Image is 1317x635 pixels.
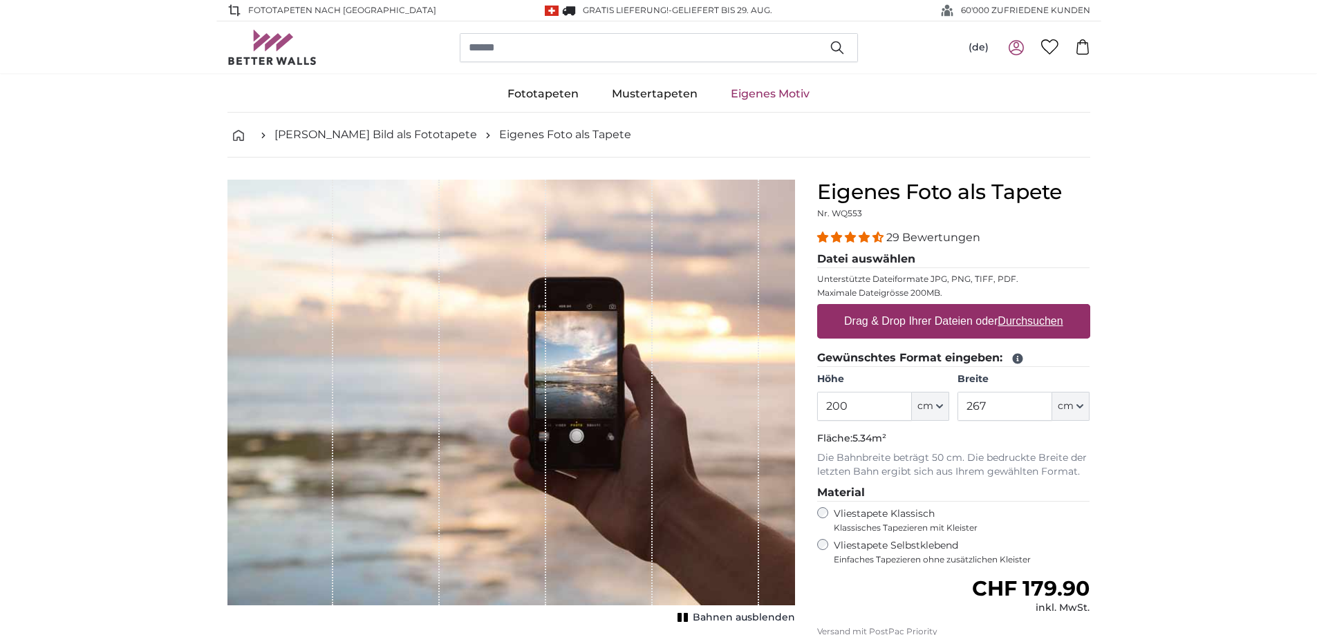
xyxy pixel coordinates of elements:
a: [PERSON_NAME] Bild als Fototapete [274,126,477,143]
span: Nr. WQ553 [817,208,862,218]
h1: Eigenes Foto als Tapete [817,180,1090,205]
span: Fototapeten nach [GEOGRAPHIC_DATA] [248,4,436,17]
label: Vliestapete Selbstklebend [834,539,1090,565]
div: 1 of 1 [227,180,795,627]
span: Klassisches Tapezieren mit Kleister [834,522,1078,533]
label: Höhe [817,372,949,386]
span: Einfaches Tapezieren ohne zusätzlichen Kleister [834,554,1090,565]
span: CHF 179.90 [972,576,1090,601]
legend: Datei auswählen [817,251,1090,268]
p: Die Bahnbreite beträgt 50 cm. Die bedruckte Breite der letzten Bahn ergibt sich aus Ihrem gewählt... [817,451,1090,479]
img: Betterwalls [227,30,317,65]
span: 60'000 ZUFRIEDENE KUNDEN [961,4,1090,17]
span: GRATIS Lieferung! [583,5,669,15]
p: Maximale Dateigrösse 200MB. [817,287,1090,298]
button: Bahnen ausblenden [673,608,795,627]
span: - [669,5,772,15]
a: Eigenes Foto als Tapete [499,126,631,143]
label: Drag & Drop Ihrer Dateien oder [839,307,1069,335]
legend: Material [817,484,1090,502]
p: Unterstützte Dateiformate JPG, PNG, TIFF, PDF. [817,274,1090,285]
label: Breite [958,372,1090,386]
span: Geliefert bis 29. Aug. [672,5,772,15]
a: Fototapeten [491,76,595,112]
label: Vliestapete Klassisch [834,507,1078,533]
span: cm [1058,399,1074,413]
legend: Gewünschtes Format eingeben: [817,350,1090,367]
span: Bahnen ausblenden [693,611,795,625]
nav: breadcrumbs [227,113,1090,158]
button: cm [1052,392,1090,421]
span: 29 Bewertungen [886,231,980,244]
span: 5.34m² [852,432,886,444]
a: Eigenes Motiv [714,76,826,112]
span: 4.34 stars [817,231,886,244]
button: cm [912,392,949,421]
button: (de) [958,35,1000,60]
img: Schweiz [545,6,559,16]
span: cm [917,399,933,413]
u: Durchsuchen [998,315,1063,327]
p: Fläche: [817,432,1090,446]
div: inkl. MwSt. [972,601,1090,615]
a: Mustertapeten [595,76,714,112]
